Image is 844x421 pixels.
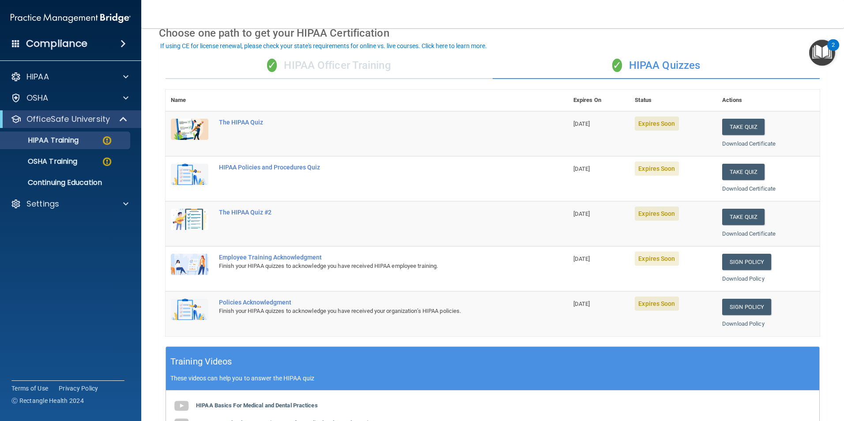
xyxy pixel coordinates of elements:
p: OSHA Training [6,157,77,166]
span: Ⓒ Rectangle Health 2024 [11,396,84,405]
div: HIPAA Policies and Procedures Quiz [219,164,524,171]
a: Download Policy [722,275,765,282]
button: If using CE for license renewal, please check your state's requirements for online vs. live cours... [159,41,488,50]
div: Policies Acknowledgment [219,299,524,306]
div: Employee Training Acknowledgment [219,254,524,261]
th: Status [629,90,717,111]
a: Sign Policy [722,299,771,315]
span: Expires Soon [635,297,678,311]
p: OfficeSafe University [26,114,110,124]
span: [DATE] [573,256,590,262]
th: Actions [717,90,820,111]
a: Download Certificate [722,140,776,147]
span: [DATE] [573,120,590,127]
a: Sign Policy [722,254,771,270]
a: HIPAA [11,71,128,82]
div: Finish your HIPAA quizzes to acknowledge you have received your organization’s HIPAA policies. [219,306,524,316]
p: HIPAA [26,71,49,82]
span: ✓ [612,59,622,72]
img: gray_youtube_icon.38fcd6cc.png [173,397,190,415]
div: The HIPAA Quiz [219,119,524,126]
a: OSHA [11,93,128,103]
div: HIPAA Quizzes [493,53,820,79]
div: The HIPAA Quiz #2 [219,209,524,216]
span: [DATE] [573,301,590,307]
th: Expires On [568,90,630,111]
th: Name [166,90,214,111]
a: Privacy Policy [59,384,98,393]
button: Open Resource Center, 2 new notifications [809,40,835,66]
img: warning-circle.0cc9ac19.png [102,135,113,146]
span: [DATE] [573,210,590,217]
div: Finish your HIPAA quizzes to acknowledge you have received HIPAA employee training. [219,261,524,271]
button: Take Quiz [722,209,765,225]
span: Expires Soon [635,117,678,131]
div: 2 [832,45,835,56]
span: ✓ [267,59,277,72]
button: Take Quiz [722,164,765,180]
span: Expires Soon [635,207,678,221]
p: Settings [26,199,59,209]
p: These videos can help you to answer the HIPAA quiz [170,375,815,382]
button: Take Quiz [722,119,765,135]
div: Choose one path to get your HIPAA Certification [159,20,826,46]
span: [DATE] [573,165,590,172]
a: Settings [11,199,128,209]
span: Expires Soon [635,252,678,266]
p: OSHA [26,93,49,103]
h5: Training Videos [170,354,232,369]
a: Download Policy [722,320,765,327]
span: Expires Soon [635,162,678,176]
iframe: Drift Widget Chat Controller [691,358,833,394]
img: warning-circle.0cc9ac19.png [102,156,113,167]
p: Continuing Education [6,178,126,187]
b: HIPAA Basics For Medical and Dental Practices [196,402,318,409]
a: Terms of Use [11,384,48,393]
a: OfficeSafe University [11,114,128,124]
div: If using CE for license renewal, please check your state's requirements for online vs. live cours... [160,43,487,49]
img: PMB logo [11,9,131,27]
div: HIPAA Officer Training [166,53,493,79]
a: Download Certificate [722,230,776,237]
a: Download Certificate [722,185,776,192]
p: HIPAA Training [6,136,79,145]
h4: Compliance [26,38,87,50]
